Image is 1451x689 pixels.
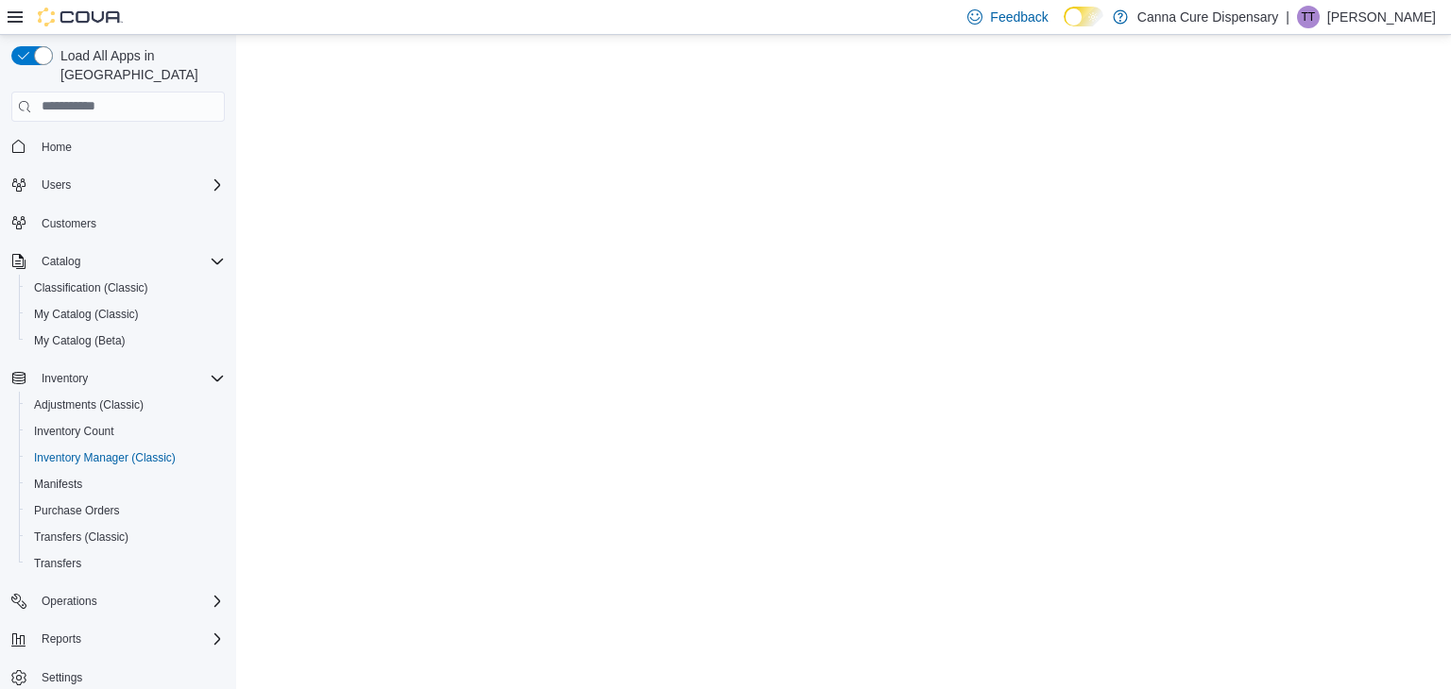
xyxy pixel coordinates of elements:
[34,307,139,322] span: My Catalog (Classic)
[26,499,225,522] span: Purchase Orders
[34,424,114,439] span: Inventory Count
[26,446,225,469] span: Inventory Manager (Classic)
[34,174,78,196] button: Users
[34,590,105,613] button: Operations
[1064,7,1103,26] input: Dark Mode
[34,503,120,518] span: Purchase Orders
[26,394,151,416] a: Adjustments (Classic)
[1064,26,1065,27] span: Dark Mode
[26,303,146,326] a: My Catalog (Classic)
[26,473,90,496] a: Manifests
[19,392,232,418] button: Adjustments (Classic)
[1297,6,1320,28] div: Tyrese Travis
[26,329,133,352] a: My Catalog (Beta)
[19,550,232,577] button: Transfers
[42,254,80,269] span: Catalog
[19,301,232,328] button: My Catalog (Classic)
[42,670,82,685] span: Settings
[34,529,128,545] span: Transfers (Classic)
[19,445,232,471] button: Inventory Manager (Classic)
[19,275,232,301] button: Classification (Classic)
[4,172,232,198] button: Users
[26,526,225,548] span: Transfers (Classic)
[4,248,232,275] button: Catalog
[19,418,232,445] button: Inventory Count
[26,277,156,299] a: Classification (Classic)
[34,212,104,235] a: Customers
[26,446,183,469] a: Inventory Manager (Classic)
[42,177,71,193] span: Users
[34,135,225,159] span: Home
[26,526,136,548] a: Transfers (Classic)
[34,477,82,492] span: Manifests
[26,277,225,299] span: Classification (Classic)
[19,524,232,550] button: Transfers (Classic)
[34,628,225,650] span: Reports
[26,420,225,443] span: Inventory Count
[34,250,225,273] span: Catalog
[34,628,89,650] button: Reports
[26,394,225,416] span: Adjustments (Classic)
[990,8,1048,26] span: Feedback
[53,46,225,84] span: Load All Apps in [GEOGRAPHIC_DATA]
[19,497,232,524] button: Purchase Orders
[42,594,97,609] span: Operations
[34,250,88,273] button: Catalog
[26,499,128,522] a: Purchase Orders
[1286,6,1289,28] p: |
[34,556,81,571] span: Transfers
[4,210,232,237] button: Customers
[1137,6,1278,28] p: Canna Cure Dispensary
[34,367,95,390] button: Inventory
[34,450,176,465] span: Inventory Manager (Classic)
[26,420,122,443] a: Inventory Count
[34,397,144,412] span: Adjustments (Classic)
[38,8,123,26] img: Cova
[42,216,96,231] span: Customers
[42,371,88,386] span: Inventory
[34,333,126,348] span: My Catalog (Beta)
[34,280,148,295] span: Classification (Classic)
[42,631,81,647] span: Reports
[34,666,90,689] a: Settings
[4,588,232,614] button: Operations
[26,552,225,575] span: Transfers
[26,329,225,352] span: My Catalog (Beta)
[26,473,225,496] span: Manifests
[19,471,232,497] button: Manifests
[4,626,232,652] button: Reports
[1302,6,1316,28] span: TT
[26,303,225,326] span: My Catalog (Classic)
[34,590,225,613] span: Operations
[42,140,72,155] span: Home
[19,328,232,354] button: My Catalog (Beta)
[34,136,79,159] a: Home
[26,552,89,575] a: Transfers
[34,367,225,390] span: Inventory
[34,665,225,689] span: Settings
[34,211,225,235] span: Customers
[4,365,232,392] button: Inventory
[1327,6,1436,28] p: [PERSON_NAME]
[4,133,232,160] button: Home
[34,174,225,196] span: Users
